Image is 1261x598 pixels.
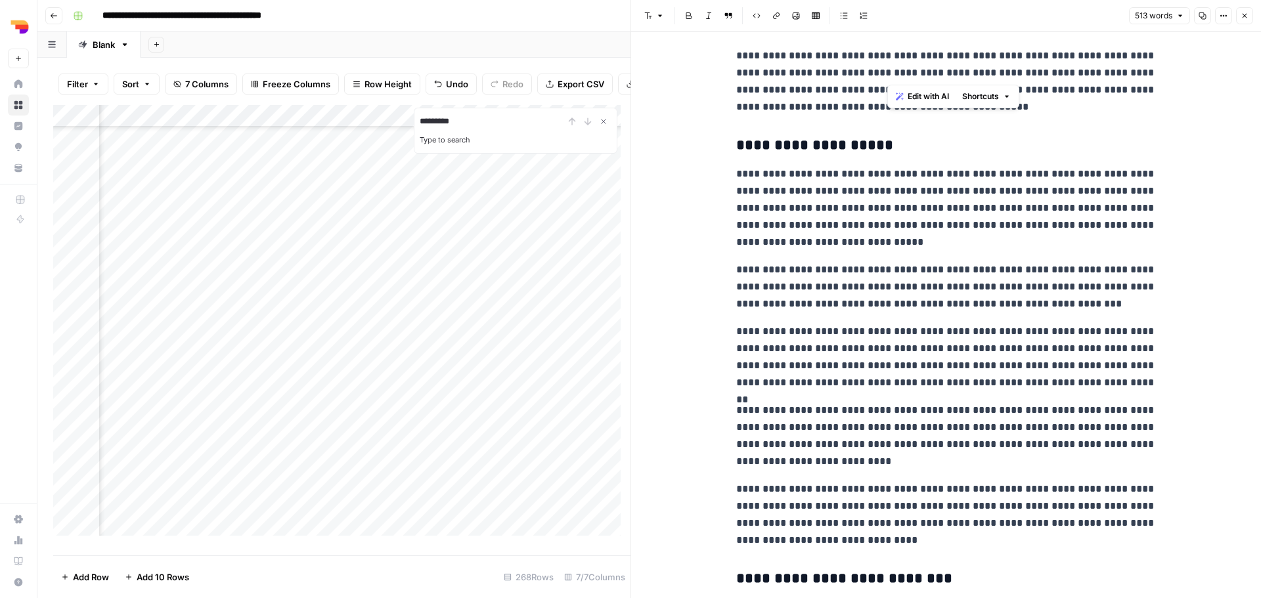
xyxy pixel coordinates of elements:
[73,570,109,584] span: Add Row
[8,15,32,39] img: Depends Logo
[117,566,197,587] button: Add 10 Rows
[446,77,468,91] span: Undo
[8,74,29,95] a: Home
[93,38,115,51] div: Blank
[596,114,611,129] button: Close Search
[502,77,523,91] span: Redo
[558,77,604,91] span: Export CSV
[8,572,29,593] button: Help + Support
[165,74,237,95] button: 7 Columns
[420,135,470,144] label: Type to search
[8,116,29,137] a: Insights
[8,158,29,179] a: Your Data
[8,509,29,530] a: Settings
[344,74,420,95] button: Row Height
[482,74,532,95] button: Redo
[58,74,108,95] button: Filter
[537,74,613,95] button: Export CSV
[122,77,139,91] span: Sort
[263,77,330,91] span: Freeze Columns
[8,11,29,43] button: Workspace: Depends
[1129,7,1190,24] button: 513 words
[67,77,88,91] span: Filter
[1135,10,1172,22] span: 513 words
[962,91,999,102] span: Shortcuts
[67,32,141,58] a: Blank
[53,566,117,587] button: Add Row
[559,566,630,587] div: 7/7 Columns
[8,137,29,158] a: Opportunities
[8,551,29,572] a: Learning Hub
[8,95,29,116] a: Browse
[365,77,412,91] span: Row Height
[8,530,29,551] a: Usage
[498,566,559,587] div: 268 Rows
[242,74,339,95] button: Freeze Columns
[891,88,954,105] button: Edit with AI
[137,570,189,584] span: Add 10 Rows
[957,88,1016,105] button: Shortcuts
[185,77,229,91] span: 7 Columns
[114,74,160,95] button: Sort
[426,74,477,95] button: Undo
[908,91,949,102] span: Edit with AI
